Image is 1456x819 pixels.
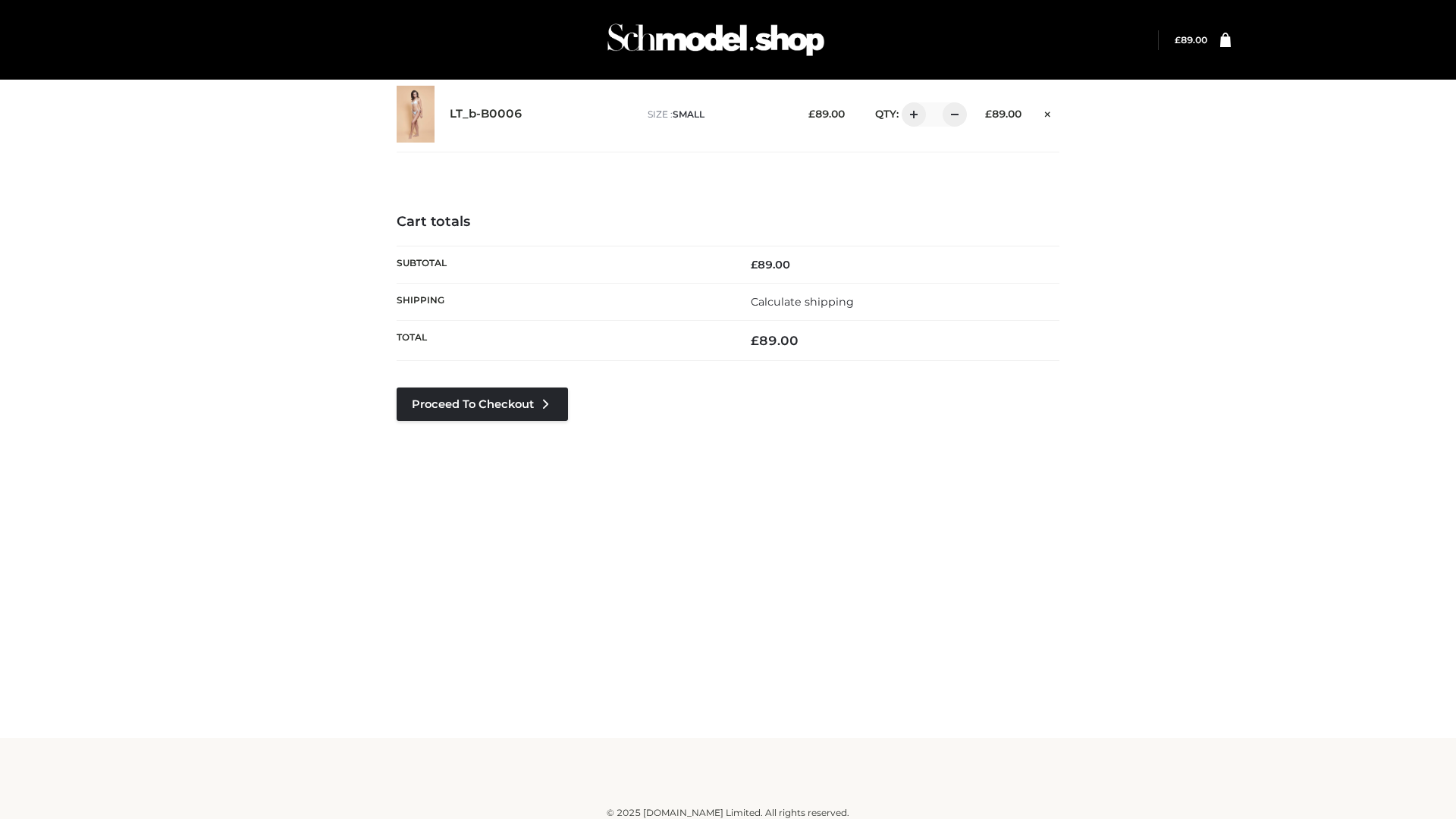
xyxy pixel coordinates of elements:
a: Calculate shipping [751,295,854,309]
th: Subtotal [397,246,728,283]
img: Schmodel Admin 964 [602,10,830,70]
a: Remove this item [1037,102,1059,122]
th: Shipping [397,283,728,320]
bdi: 89.00 [1175,34,1207,45]
span: £ [985,108,992,120]
span: £ [751,258,758,271]
a: Proceed to Checkout [397,388,568,421]
bdi: 89.00 [751,258,790,271]
bdi: 89.00 [808,108,845,120]
span: £ [1175,34,1181,45]
p: size : [648,108,785,121]
th: Total [397,321,728,361]
div: QTY: [860,102,962,127]
bdi: 89.00 [985,108,1021,120]
h4: Cart totals [397,214,1059,231]
a: £89.00 [1175,34,1207,45]
bdi: 89.00 [751,333,799,348]
span: £ [808,108,815,120]
span: £ [751,333,759,348]
a: LT_b-B0006 [450,107,522,121]
span: SMALL [673,108,704,120]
